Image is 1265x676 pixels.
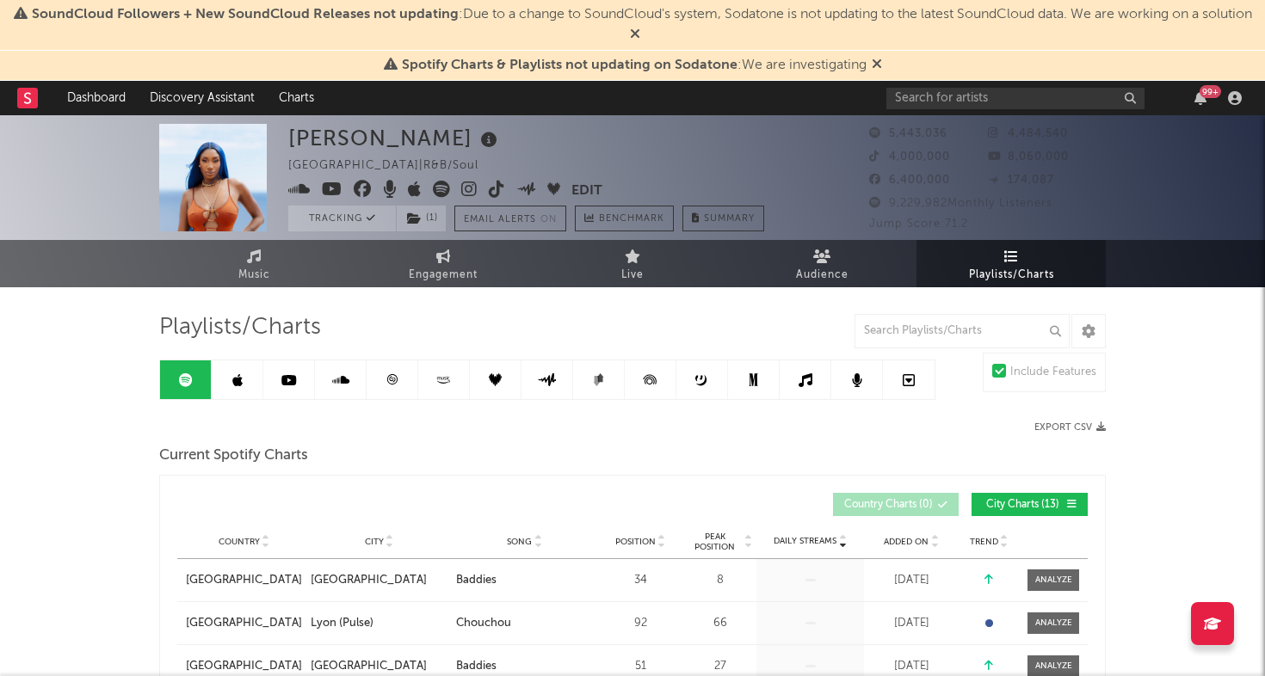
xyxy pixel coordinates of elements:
span: Playlists/Charts [159,317,321,338]
span: Dismiss [630,28,640,42]
span: Playlists/Charts [969,265,1054,286]
div: 51 [602,658,679,675]
a: [GEOGRAPHIC_DATA] [186,615,302,632]
a: Baddies [456,658,593,675]
a: Lyon (Pulse) [311,615,447,632]
span: SoundCloud Followers + New SoundCloud Releases not updating [32,8,459,22]
span: Song [507,537,532,547]
span: Music [238,265,270,286]
div: Baddies [456,658,497,675]
a: Audience [727,240,916,287]
span: : Due to a change to SoundCloud's system, Sodatone is not updating to the latest SoundCloud data.... [32,8,1252,22]
span: Jump Score: 71.2 [869,218,968,230]
div: 92 [602,615,679,632]
a: [GEOGRAPHIC_DATA] [311,658,447,675]
div: 34 [602,572,679,589]
span: Position [615,537,656,547]
button: Summary [682,206,764,231]
button: Country Charts(0) [833,493,959,516]
span: Engagement [409,265,478,286]
span: Added On [884,537,929,547]
div: Chouchou [456,615,511,632]
div: 99 + [1200,85,1221,98]
em: On [540,215,557,224]
span: 6,400,000 [869,175,950,186]
div: 27 [688,658,752,675]
span: Live [621,265,644,286]
input: Search Playlists/Charts [855,314,1070,348]
span: City [365,537,384,547]
div: Include Features [1010,362,1096,383]
a: Music [159,240,349,287]
span: Dismiss [872,58,882,72]
a: Live [538,240,727,287]
div: [DATE] [868,658,954,675]
a: Discovery Assistant [138,81,267,115]
div: 8 [688,572,752,589]
div: 66 [688,615,752,632]
span: Daily Streams [774,535,836,548]
a: Playlists/Charts [916,240,1106,287]
span: : We are investigating [402,58,867,72]
div: [GEOGRAPHIC_DATA] [311,658,427,675]
div: [DATE] [868,615,954,632]
button: Edit [571,181,602,202]
span: Benchmark [599,209,664,230]
button: City Charts(13) [972,493,1088,516]
span: Trend [970,537,998,547]
span: ( 1 ) [396,206,447,231]
span: Spotify Charts & Playlists not updating on Sodatone [402,58,737,72]
a: [GEOGRAPHIC_DATA] [311,572,447,589]
a: Charts [267,81,326,115]
a: [GEOGRAPHIC_DATA] [186,572,302,589]
span: Summary [704,214,755,224]
button: 99+ [1194,91,1206,105]
span: 4,484,540 [988,128,1068,139]
div: [DATE] [868,572,954,589]
span: City Charts ( 13 ) [983,500,1062,510]
span: Current Spotify Charts [159,446,308,466]
span: 5,443,036 [869,128,947,139]
button: Tracking [288,206,396,231]
span: Audience [796,265,848,286]
span: 9,229,982 Monthly Listeners [869,198,1052,209]
div: [PERSON_NAME] [288,124,502,152]
span: Peak Position [688,532,742,552]
input: Search for artists [886,88,1145,109]
button: (1) [397,206,446,231]
div: Lyon (Pulse) [311,615,373,632]
button: Export CSV [1034,422,1106,433]
div: [GEOGRAPHIC_DATA] [311,572,427,589]
a: [GEOGRAPHIC_DATA] [186,658,302,675]
span: 4,000,000 [869,151,950,163]
a: Engagement [349,240,538,287]
span: Country Charts ( 0 ) [844,500,933,510]
span: Country [219,537,260,547]
a: Chouchou [456,615,593,632]
div: [GEOGRAPHIC_DATA] | R&B/Soul [288,156,498,176]
a: Baddies [456,572,593,589]
div: Baddies [456,572,497,589]
a: Dashboard [55,81,138,115]
span: 174,087 [988,175,1054,186]
span: 8,060,000 [988,151,1069,163]
button: Email AlertsOn [454,206,566,231]
a: Benchmark [575,206,674,231]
